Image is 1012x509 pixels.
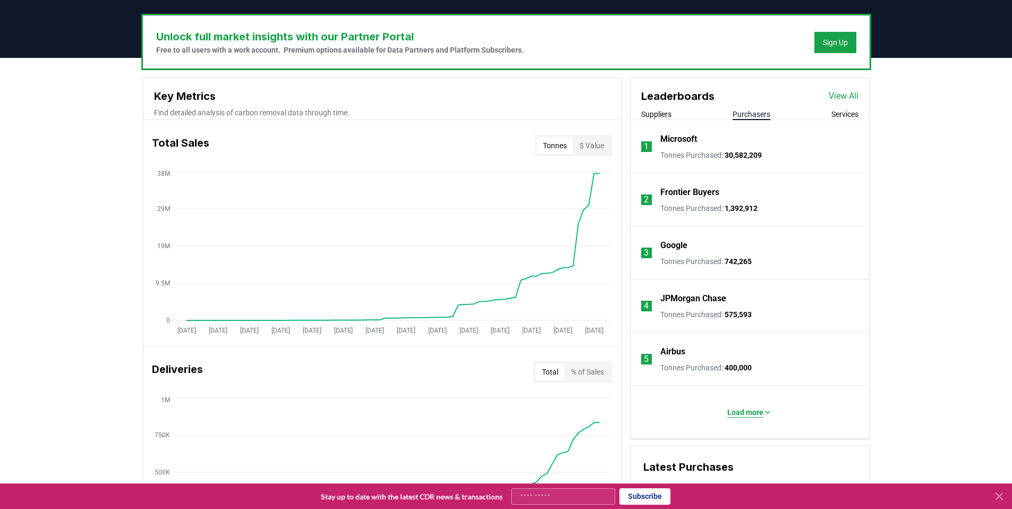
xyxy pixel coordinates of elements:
[644,247,649,259] p: 3
[719,402,780,423] button: Load more
[553,327,572,334] tspan: [DATE]
[660,256,752,267] p: Tonnes Purchased :
[660,362,752,373] p: Tonnes Purchased :
[660,133,697,146] a: Microsoft
[428,327,446,334] tspan: [DATE]
[641,109,671,120] button: Suppliers
[660,309,752,320] p: Tonnes Purchased :
[334,327,352,334] tspan: [DATE]
[660,150,762,160] p: Tonnes Purchased :
[660,292,726,305] a: JPMorgan Chase
[157,205,170,213] tspan: 29M
[725,151,762,159] span: 30,582,209
[152,135,209,156] h3: Total Sales
[271,327,290,334] tspan: [DATE]
[584,327,603,334] tspan: [DATE]
[573,137,610,154] button: $ Value
[161,396,170,404] tspan: 1M
[660,203,758,214] p: Tonnes Purchased :
[365,327,384,334] tspan: [DATE]
[814,32,856,53] button: Sign Up
[157,242,170,250] tspan: 19M
[152,361,203,383] h3: Deliveries
[166,317,170,324] tspan: 0
[156,29,524,45] h3: Unlock full market insights with our Partner Portal
[829,90,858,103] a: View All
[535,363,565,380] button: Total
[177,327,195,334] tspan: [DATE]
[154,107,610,118] p: Find detailed analysis of carbon removal data through time.
[725,310,752,319] span: 575,593
[641,88,715,104] h3: Leaderboards
[155,469,170,476] tspan: 500K
[831,109,858,120] button: Services
[565,363,610,380] button: % of Sales
[154,88,610,104] h3: Key Metrics
[823,37,848,48] a: Sign Up
[644,193,649,206] p: 2
[725,257,752,266] span: 742,265
[156,279,170,287] tspan: 9.5M
[660,186,719,199] a: Frontier Buyers
[396,327,415,334] tspan: [DATE]
[660,345,685,358] a: Airbus
[725,363,752,372] span: 400,000
[725,204,758,213] span: 1,392,912
[522,327,540,334] tspan: [DATE]
[208,327,227,334] tspan: [DATE]
[644,300,649,312] p: 4
[459,327,478,334] tspan: [DATE]
[733,109,770,120] button: Purchasers
[156,45,524,55] p: Free to all users with a work account. Premium options available for Data Partners and Platform S...
[644,353,649,366] p: 5
[660,239,687,252] a: Google
[302,327,321,334] tspan: [DATE]
[157,170,170,177] tspan: 38M
[644,140,649,153] p: 1
[155,431,170,439] tspan: 750K
[490,327,509,334] tspan: [DATE]
[727,407,763,418] p: Load more
[537,137,573,154] button: Tonnes
[240,327,258,334] tspan: [DATE]
[643,459,856,475] h3: Latest Purchases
